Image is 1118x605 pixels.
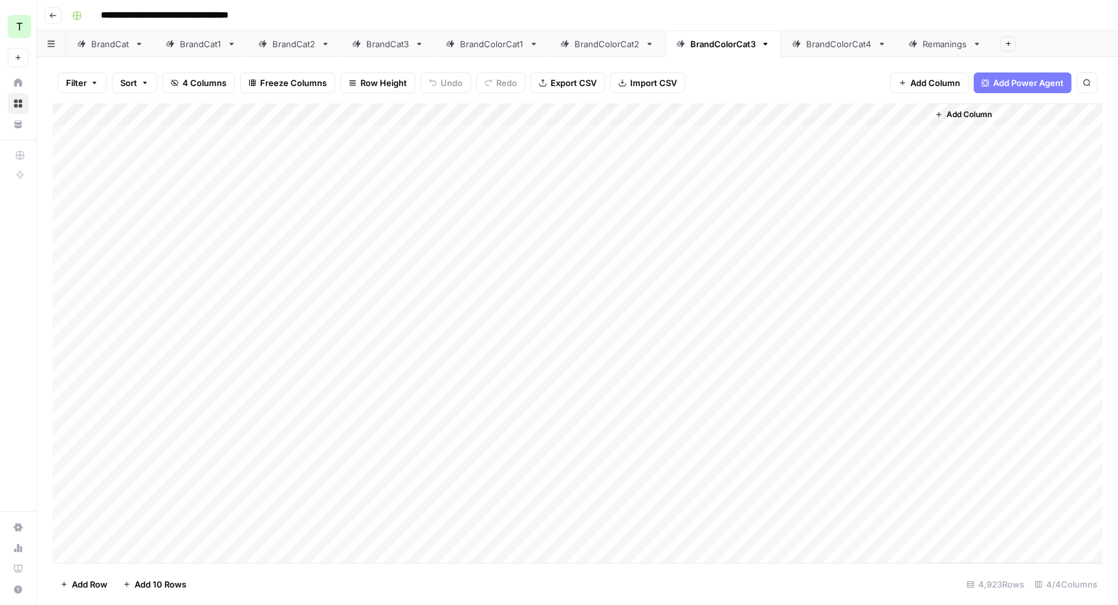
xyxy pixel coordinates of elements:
button: Add 10 Rows [115,574,194,595]
button: Export CSV [531,72,605,93]
button: Import CSV [610,72,685,93]
span: 4 Columns [182,76,226,89]
span: Redo [496,76,517,89]
div: Remanings [923,38,967,50]
button: Row Height [340,72,415,93]
div: BrandCat2 [272,38,316,50]
button: Redo [476,72,525,93]
div: BrandColorCat2 [575,38,640,50]
span: Row Height [360,76,407,89]
a: BrandCat3 [341,31,435,57]
a: Settings [8,517,28,538]
button: Add Column [930,106,997,123]
div: BrandCat [91,38,129,50]
span: Sort [120,76,137,89]
div: 4,923 Rows [961,574,1029,595]
div: BrandCat1 [180,38,222,50]
button: 4 Columns [162,72,235,93]
button: Workspace: TY SEO Team [8,10,28,43]
div: BrandCat3 [366,38,410,50]
a: Home [8,72,28,93]
a: BrandCat [66,31,155,57]
span: Filter [66,76,87,89]
div: 4/4 Columns [1029,574,1102,595]
a: Usage [8,538,28,558]
a: BrandColorCat2 [549,31,665,57]
a: BrandColorCat1 [435,31,549,57]
button: Undo [421,72,471,93]
span: Freeze Columns [260,76,327,89]
a: BrandColorCat3 [665,31,781,57]
a: Your Data [8,114,28,135]
span: Import CSV [630,76,677,89]
span: Undo [441,76,463,89]
button: Add Row [52,574,115,595]
div: BrandColorCat4 [806,38,872,50]
a: Learning Hub [8,558,28,579]
span: Add Row [72,578,107,591]
button: Freeze Columns [240,72,335,93]
span: Add Column [910,76,960,89]
a: Remanings [897,31,992,57]
span: T [16,19,23,34]
button: Filter [58,72,107,93]
button: Help + Support [8,579,28,600]
button: Add Column [890,72,969,93]
div: BrandColorCat1 [460,38,524,50]
span: Add 10 Rows [135,578,186,591]
a: Browse [8,93,28,114]
span: Add Power Agent [993,76,1064,89]
button: Add Power Agent [974,72,1071,93]
span: Add Column [947,109,992,120]
button: Sort [112,72,157,93]
div: BrandColorCat3 [690,38,756,50]
a: BrandCat2 [247,31,341,57]
a: BrandCat1 [155,31,247,57]
span: Export CSV [551,76,597,89]
a: BrandColorCat4 [781,31,897,57]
